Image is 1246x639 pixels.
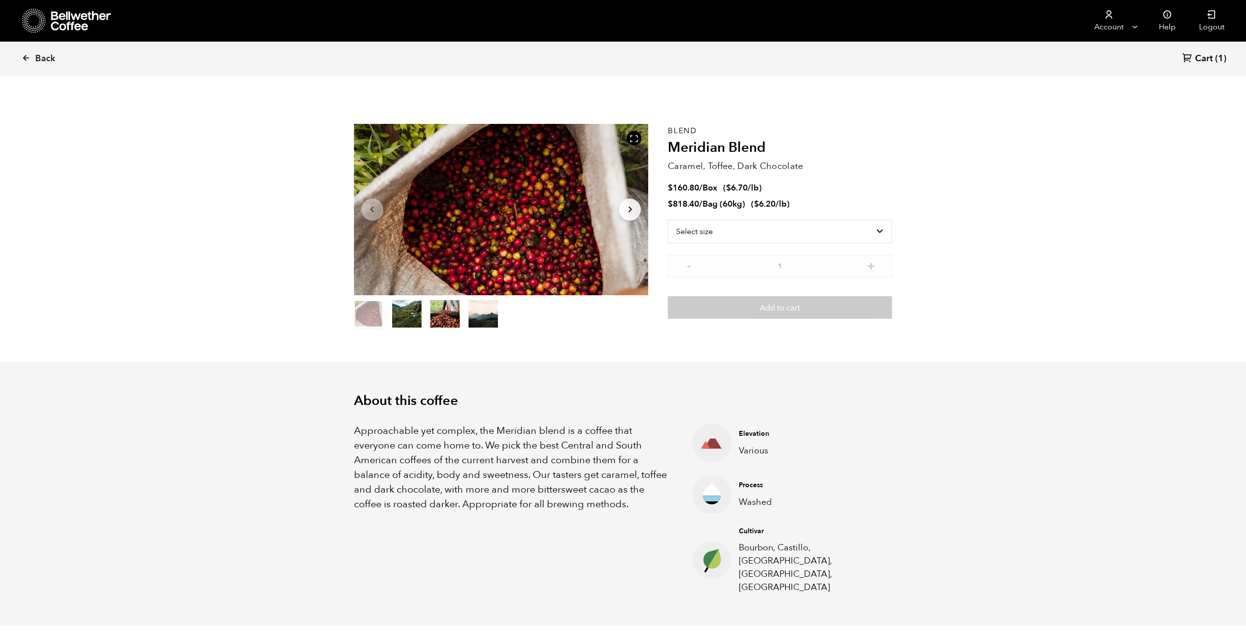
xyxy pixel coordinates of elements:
[668,198,673,210] span: $
[751,198,790,210] span: ( )
[703,182,717,193] span: Box
[739,496,877,509] p: Washed
[703,198,745,210] span: Bag (60kg)
[668,182,699,193] bdi: 160.80
[726,182,731,193] span: $
[699,198,703,210] span: /
[754,198,759,210] span: $
[1195,53,1213,65] span: Cart
[354,393,893,409] h2: About this coffee
[754,198,776,210] bdi: 6.20
[726,182,748,193] bdi: 6.70
[739,429,877,439] h4: Elevation
[668,296,892,319] button: Add to cart
[35,53,55,65] span: Back
[739,526,877,536] h4: Cultivar
[723,182,762,193] span: ( )
[776,198,787,210] span: /lb
[1182,52,1226,66] a: Cart (1)
[668,140,892,156] h2: Meridian Blend
[739,444,877,457] p: Various
[699,182,703,193] span: /
[865,260,877,270] button: +
[748,182,759,193] span: /lb
[668,160,892,173] p: Caramel, Toffee, Dark Chocolate
[668,198,699,210] bdi: 818.40
[1215,53,1226,65] span: (1)
[682,260,695,270] button: -
[668,182,673,193] span: $
[354,424,668,512] p: Approachable yet complex, the Meridian blend is a coffee that everyone can come home to. We pick ...
[739,480,877,490] h4: Process
[739,541,877,594] p: Bourbon, Castillo, [GEOGRAPHIC_DATA], [GEOGRAPHIC_DATA], [GEOGRAPHIC_DATA]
